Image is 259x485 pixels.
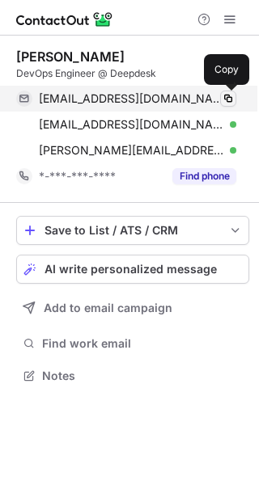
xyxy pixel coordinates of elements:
[45,263,217,276] span: AI write personalized message
[16,48,125,65] div: [PERSON_NAME]
[42,369,243,383] span: Notes
[42,336,243,351] span: Find work email
[16,216,249,245] button: save-profile-one-click
[44,302,172,314] span: Add to email campaign
[16,293,249,323] button: Add to email campaign
[39,143,224,158] span: [PERSON_NAME][EMAIL_ADDRESS][DOMAIN_NAME]
[16,365,249,387] button: Notes
[16,255,249,284] button: AI write personalized message
[16,66,249,81] div: DevOps Engineer @ Deepdesk
[39,91,224,106] span: [EMAIL_ADDRESS][DOMAIN_NAME]
[45,224,221,237] div: Save to List / ATS / CRM
[39,117,224,132] span: [EMAIL_ADDRESS][DOMAIN_NAME]
[16,332,249,355] button: Find work email
[16,10,113,29] img: ContactOut v5.3.10
[172,168,236,184] button: Reveal Button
